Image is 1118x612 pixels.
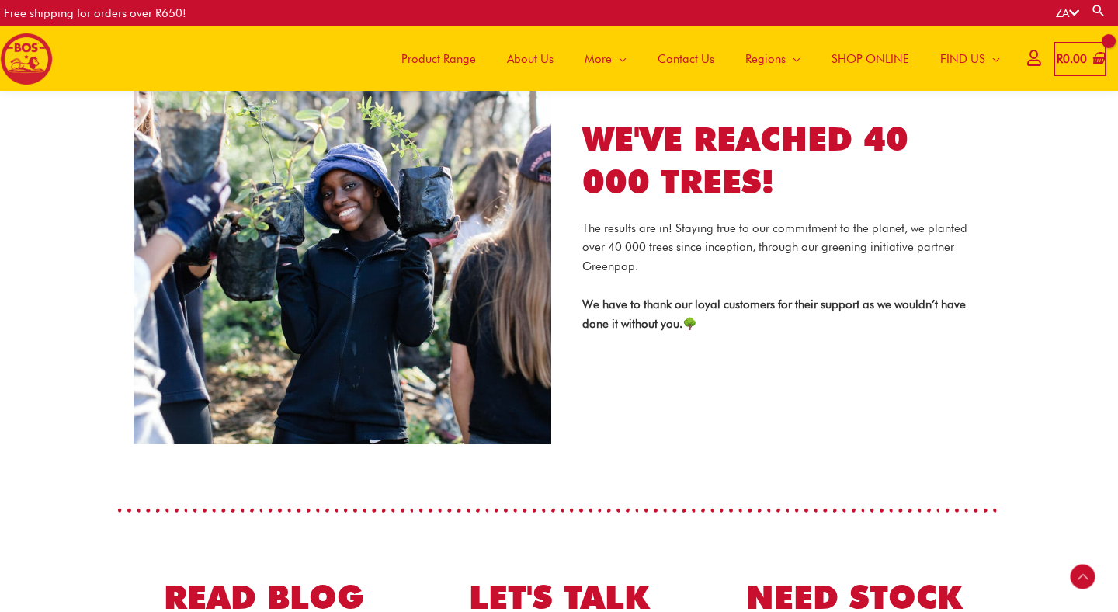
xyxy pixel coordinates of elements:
span: SHOP ONLINE [832,36,909,82]
a: Regions [730,26,816,91]
a: View Shopping Cart, empty [1054,42,1106,77]
span: Regions [745,36,786,82]
p: 🌳 [582,295,970,334]
a: SHOP ONLINE [816,26,925,91]
span: R [1057,52,1063,66]
a: Search button [1091,3,1106,18]
a: Product Range [386,26,491,91]
nav: Site Navigation [374,26,1016,91]
span: Contact Us [658,36,714,82]
a: More [569,26,642,91]
strong: We have to thank our loyal customers for their support as we wouldn’t have done it without you. [582,297,966,331]
p: The results are in! Staying true to our commitment to the planet, we planted over 40 000 trees si... [582,219,970,276]
span: FIND US [940,36,985,82]
bdi: 0.00 [1057,52,1087,66]
a: About Us [491,26,569,91]
a: Contact Us [642,26,730,91]
span: Product Range [401,36,476,82]
h2: WE'VE REACHED 40 000 TREES! [582,118,970,203]
img: @juliettebisset24 copy [134,26,552,445]
a: ZA [1056,6,1079,20]
span: About Us [507,36,554,82]
span: More [585,36,612,82]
